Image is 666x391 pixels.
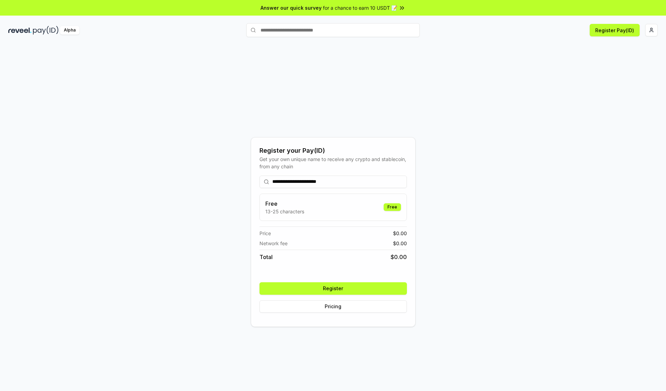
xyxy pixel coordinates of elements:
[265,208,304,215] p: 13-25 characters
[323,4,397,11] span: for a chance to earn 10 USDT 📝
[393,240,407,247] span: $ 0.00
[391,253,407,261] span: $ 0.00
[259,155,407,170] div: Get your own unique name to receive any crypto and stablecoin, from any chain
[393,230,407,237] span: $ 0.00
[33,26,59,35] img: pay_id
[265,199,304,208] h3: Free
[259,282,407,295] button: Register
[261,4,322,11] span: Answer our quick survey
[259,146,407,155] div: Register your Pay(ID)
[384,203,401,211] div: Free
[590,24,640,36] button: Register Pay(ID)
[259,240,288,247] span: Network fee
[259,253,273,261] span: Total
[259,300,407,313] button: Pricing
[259,230,271,237] span: Price
[60,26,79,35] div: Alpha
[8,26,32,35] img: reveel_dark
